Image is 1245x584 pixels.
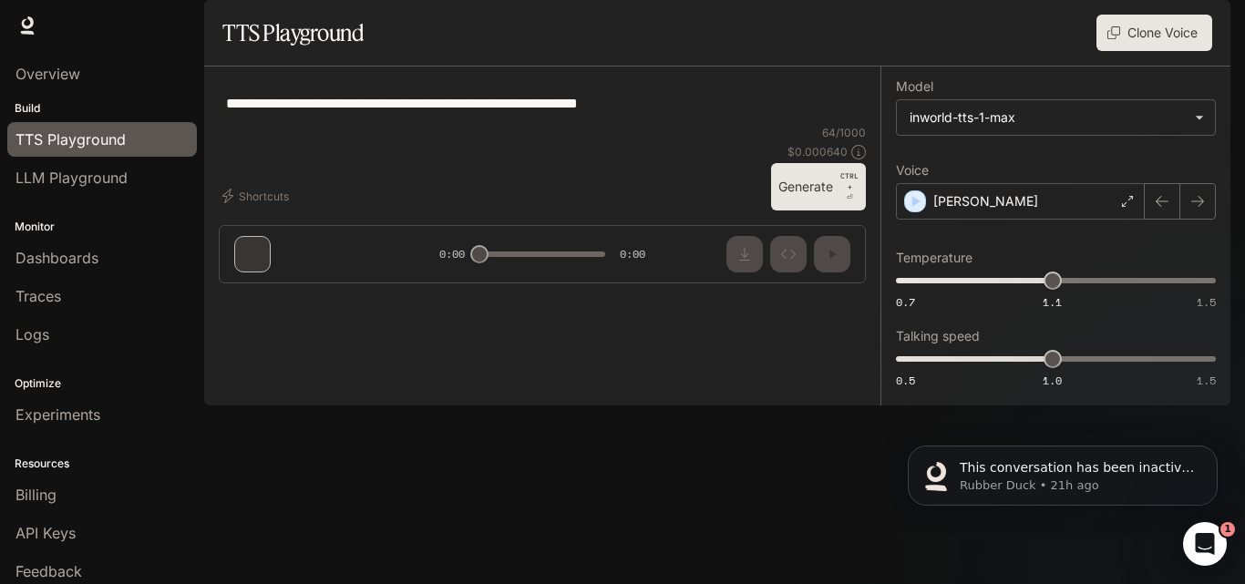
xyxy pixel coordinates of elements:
p: Temperature [896,251,972,264]
span: 0.5 [896,373,915,388]
p: $ 0.000640 [787,144,848,159]
span: This conversation has been inactive for 30 minutes. I will close it. If you have any questions, p... [79,53,314,158]
h1: TTS Playground [222,15,364,51]
span: 1.0 [1043,373,1062,388]
button: GenerateCTRL +⏎ [771,163,866,210]
span: 1.5 [1197,294,1216,310]
span: 1.5 [1197,373,1216,388]
div: inworld-tts-1-max [910,108,1186,127]
iframe: Intercom notifications message [880,407,1245,535]
span: 0.7 [896,294,915,310]
p: Message from Rubber Duck, sent 21h ago [79,70,314,87]
p: Voice [896,164,929,177]
p: ⏎ [840,170,859,203]
iframe: Intercom live chat [1183,522,1227,566]
button: Shortcuts [219,181,296,210]
div: inworld-tts-1-max [897,100,1215,135]
p: [PERSON_NAME] [933,192,1038,210]
span: 1.1 [1043,294,1062,310]
p: Talking speed [896,330,980,343]
span: 1 [1220,522,1235,537]
p: 64 / 1000 [822,125,866,140]
p: CTRL + [840,170,859,192]
button: Clone Voice [1096,15,1212,51]
p: Model [896,80,933,93]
